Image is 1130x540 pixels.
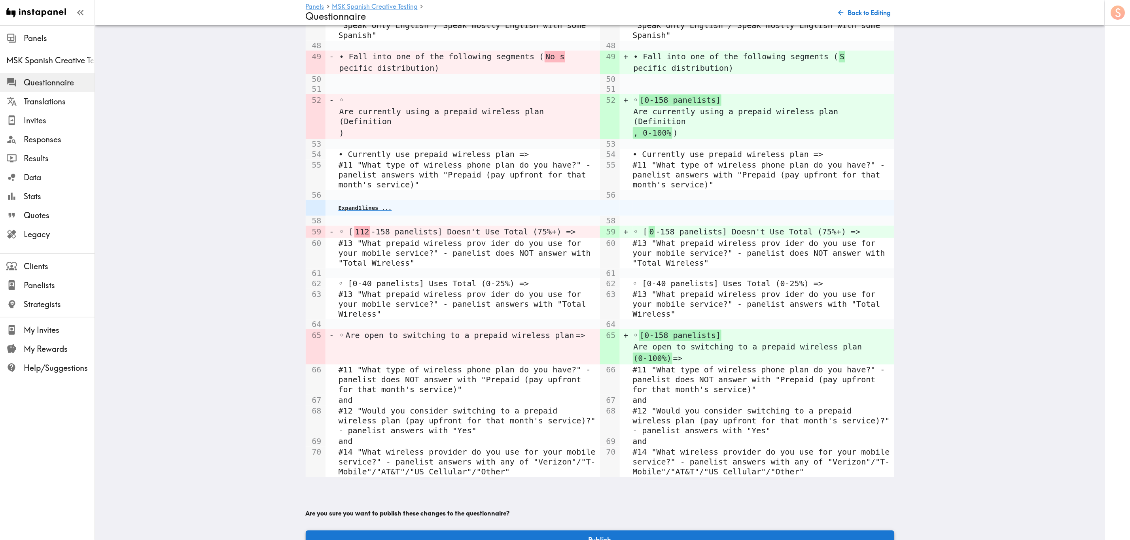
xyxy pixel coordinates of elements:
[310,216,322,226] pre: 58
[604,84,616,94] pre: 51
[633,406,894,436] pre: #12 "Would you consider switching to a prepaid wireless plan (pay upfront for that month's servic...
[633,160,894,190] pre: #11 "What type of wireless phone plan do you have?" - panelist answers with "Prepaid (pay upfront...
[604,406,616,416] pre: 68
[24,77,95,88] span: Questionnaire
[339,436,600,446] pre: and
[633,226,649,238] span: ◦ [
[310,139,322,149] pre: 53
[24,33,95,44] span: Panels
[604,74,616,84] pre: 50
[310,238,322,248] pre: 60
[604,227,616,237] pre: 59
[1115,6,1121,20] span: S
[339,205,392,211] pre: Expand 1 lines ...
[24,344,95,355] span: My Rewards
[633,127,672,139] span: , 0-100%
[310,406,322,416] pre: 68
[604,268,616,278] pre: 61
[604,52,616,62] pre: 49
[329,52,334,62] pre: -
[339,395,600,405] pre: and
[624,227,628,237] pre: +
[24,96,95,107] span: Translations
[604,319,616,329] pre: 64
[339,51,545,62] span: • Fall into one of the following segments (
[310,268,322,278] pre: 61
[310,436,322,446] pre: 69
[339,127,345,139] span: )
[633,238,894,268] pre: #13 "What prepaid wireless prov ider do you use for your mobile service?" - panelist does NOT ans...
[633,279,894,289] pre: ◦ [0-40 panelists] Uses Total (0-25%) =>
[339,289,600,319] pre: #13 "What prepaid wireless prov ider do you use for your mobile service?" - panelist answers with...
[604,447,616,457] pre: 70
[24,210,95,221] span: Quotes
[1110,5,1126,21] button: S
[24,153,95,164] span: Results
[339,365,600,395] pre: #11 "What type of wireless phone plan do you have?" - panelist does NOT answer with "Prepaid (pay...
[604,330,616,340] pre: 65
[354,226,370,238] span: 112
[633,353,672,364] span: (0-100%)
[545,51,565,62] span: No s
[6,55,95,66] span: MSK Spanish Creative Testing
[339,106,600,127] span: Are currently using a prepaid wireless plan (Definition
[339,226,354,238] span: ◦ [
[339,447,600,477] pre: #14 "What wireless provider do you use for your mobile service?" - panelist answers with any of "...
[633,365,894,395] pre: #11 "What type of wireless phone plan do you have?" - panelist does NOT answer with "Prepaid (pay...
[633,341,863,353] span: Are open to switching to a prepaid wireless plan
[306,3,324,11] a: Panels
[306,11,829,22] h4: Questionnaire
[649,226,655,238] span: 0
[604,139,616,149] pre: 53
[655,226,861,238] span: -158 panelists] Doesn't Use Total (75%+) =>
[310,365,322,375] pre: 66
[370,226,577,238] span: -158 panelists] Doesn't Use Total (75%+) =>
[604,365,616,375] pre: 66
[339,330,345,341] span: ◦
[24,325,95,336] span: My Invites
[624,95,628,105] pre: +
[839,51,845,62] span: S
[329,95,334,105] pre: -
[310,74,322,84] pre: 50
[339,62,440,74] span: pecific distribution)
[310,95,322,105] pre: 52
[306,509,510,517] b: Are you sure you want to publish these changes to the questionnaire?
[310,84,322,94] pre: 51
[672,127,679,139] span: )
[604,289,616,299] pre: 63
[633,289,894,319] pre: #13 "What prepaid wireless prov ider do you use for your mobile service?" - panelist answers with...
[633,436,894,446] pre: and
[604,216,616,226] pre: 58
[633,106,894,127] span: Are currently using a prepaid wireless plan (Definition
[339,149,600,159] pre: • Currently use prepaid wireless plan =>
[624,330,628,340] pre: +
[24,172,95,183] span: Data
[339,160,600,190] pre: #11 "What type of wireless phone plan do you have?" - panelist answers with "Prepaid (pay upfront...
[604,160,616,170] pre: 55
[332,3,418,11] a: MSK Spanish Creative Testing
[24,363,95,374] span: Help/Suggestions
[624,52,628,62] pre: +
[604,190,616,200] pre: 56
[575,330,586,341] span: =>
[310,52,322,62] pre: 49
[633,149,894,159] pre: • Currently use prepaid wireless plan =>
[604,279,616,289] pre: 62
[310,395,322,405] pre: 67
[633,330,639,341] span: ◦
[310,149,322,159] pre: 54
[339,279,600,289] pre: ◦ [0-40 panelists] Uses Total (0-25%) =>
[604,238,616,248] pre: 60
[633,395,894,405] pre: and
[633,447,894,477] pre: #14 "What wireless provider do you use for your mobile service?" - panelist answers with any of "...
[604,149,616,159] pre: 54
[329,227,334,237] pre: -
[339,238,600,268] pre: #13 "What prepaid wireless prov ider do you use for your mobile service?" - panelist does NOT ans...
[24,261,95,272] span: Clients
[633,62,734,74] span: pecific distribution)
[24,299,95,310] span: Strategists
[24,191,95,202] span: Stats
[310,330,322,340] pre: 65
[329,330,334,340] pre: -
